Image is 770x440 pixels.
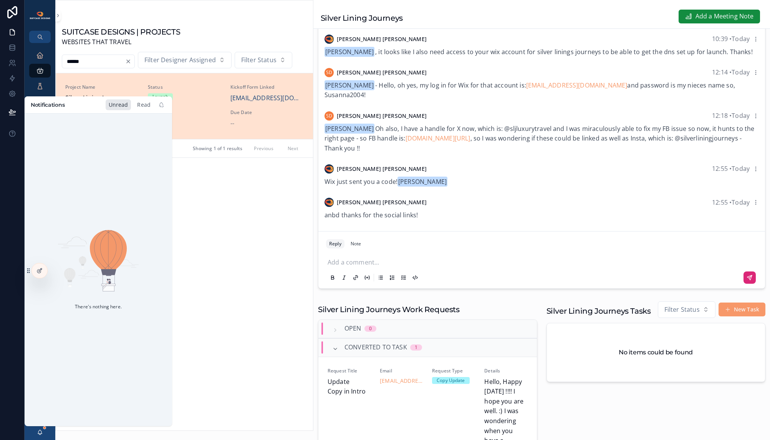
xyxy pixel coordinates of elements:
span: Details [484,368,527,374]
span: Project Name [65,84,139,90]
span: Filter Designer Assigned [144,55,216,65]
button: Select Button [658,301,715,318]
a: [DOMAIN_NAME][URL] [406,134,470,142]
a: Project NameSilver Lining JourneysStatusLaunchKickoff Form Linked[EMAIL_ADDRESS][DOMAIN_NAME]Desi... [56,73,313,139]
span: [PERSON_NAME] [325,80,374,90]
span: Filter Status [664,305,700,315]
a: [EMAIL_ADDRESS][DOMAIN_NAME] [380,377,423,385]
span: [PERSON_NAME] [PERSON_NAME] [337,69,427,76]
button: Add a Meeting Note [679,10,760,23]
span: Oh also, I have a handle for X now, which is: @sljluxurytravel and I was miraculously able to fix... [325,124,754,152]
span: -- [230,119,234,129]
h1: Silver Lining Journeys [321,13,403,23]
span: 12:14 • Today [712,68,750,76]
span: [DATE] [148,119,221,129]
button: Select Button [235,52,292,69]
button: Clear [125,58,134,65]
span: 12:18 • Today [712,111,750,120]
span: [PERSON_NAME] [325,124,374,134]
span: Start Date [148,109,221,116]
p: There's nothing here. [69,298,128,316]
span: [PERSON_NAME] [PERSON_NAME] [337,165,427,173]
h2: No items could be found [619,348,693,357]
div: Copy Update [437,377,465,384]
a: [EMAIL_ADDRESS][DOMAIN_NAME] [230,93,304,103]
span: anbd thanks for the social links! [325,211,418,219]
span: [PERSON_NAME] [325,47,374,57]
span: 10:39 • Today [712,35,750,43]
h1: Notifications [31,101,65,109]
div: 1 [415,344,417,351]
span: Showing 1 of 1 results [193,146,243,152]
div: scrollable content [25,43,55,180]
img: App logo [29,11,51,20]
span: - Hello, oh yes, my log in for Wix for that account is: and password is my nieces name so, Susann... [325,81,735,99]
span: Email [380,368,423,374]
span: Add a Meeting Note [695,12,754,22]
span: [PERSON_NAME] [397,177,447,187]
div: Note [351,241,361,247]
span: SD [326,69,332,76]
span: SD [326,113,332,119]
span: Kickoff Form Linked [230,84,304,90]
button: Select Button [138,52,232,69]
h1: Silver Lining Journeys Tasks [546,306,651,316]
span: Request Type [432,368,475,374]
div: Launch [152,93,168,100]
a: [EMAIL_ADDRESS][DOMAIN_NAME] [526,81,627,89]
button: Reply [326,239,344,248]
span: 12:55 • Today [712,198,750,207]
span: Silver Lining Journeys [65,93,139,103]
span: [PERSON_NAME] [PERSON_NAME] [337,198,427,206]
span: Converted to Task [344,342,407,352]
div: Unread [106,99,131,110]
button: New Task [719,303,765,316]
span: Status [148,84,221,90]
span: [PERSON_NAME] [PERSON_NAME] [337,112,427,120]
span: WEBSITES THAT TRAVEL [62,37,180,47]
div: 0 [369,326,372,332]
span: , it looks like I also need access to your wix account for silver linings journeys to be able to ... [325,48,753,56]
h1: Silver Lining Journeys Work Requests [318,304,460,315]
span: Wix just sent you a code! [325,177,448,186]
span: Open [344,324,361,334]
div: Read [134,99,154,110]
span: Filter Status [241,55,277,65]
button: Note [348,239,364,248]
span: Request Title [328,368,371,374]
h1: SUITCASE DESIGNS | PROJECTS [62,26,180,37]
span: Update Copy in Intro [328,377,371,397]
span: 12:55 • Today [712,164,750,173]
span: Due Date [230,109,304,116]
span: [PERSON_NAME] [PERSON_NAME] [337,35,427,43]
